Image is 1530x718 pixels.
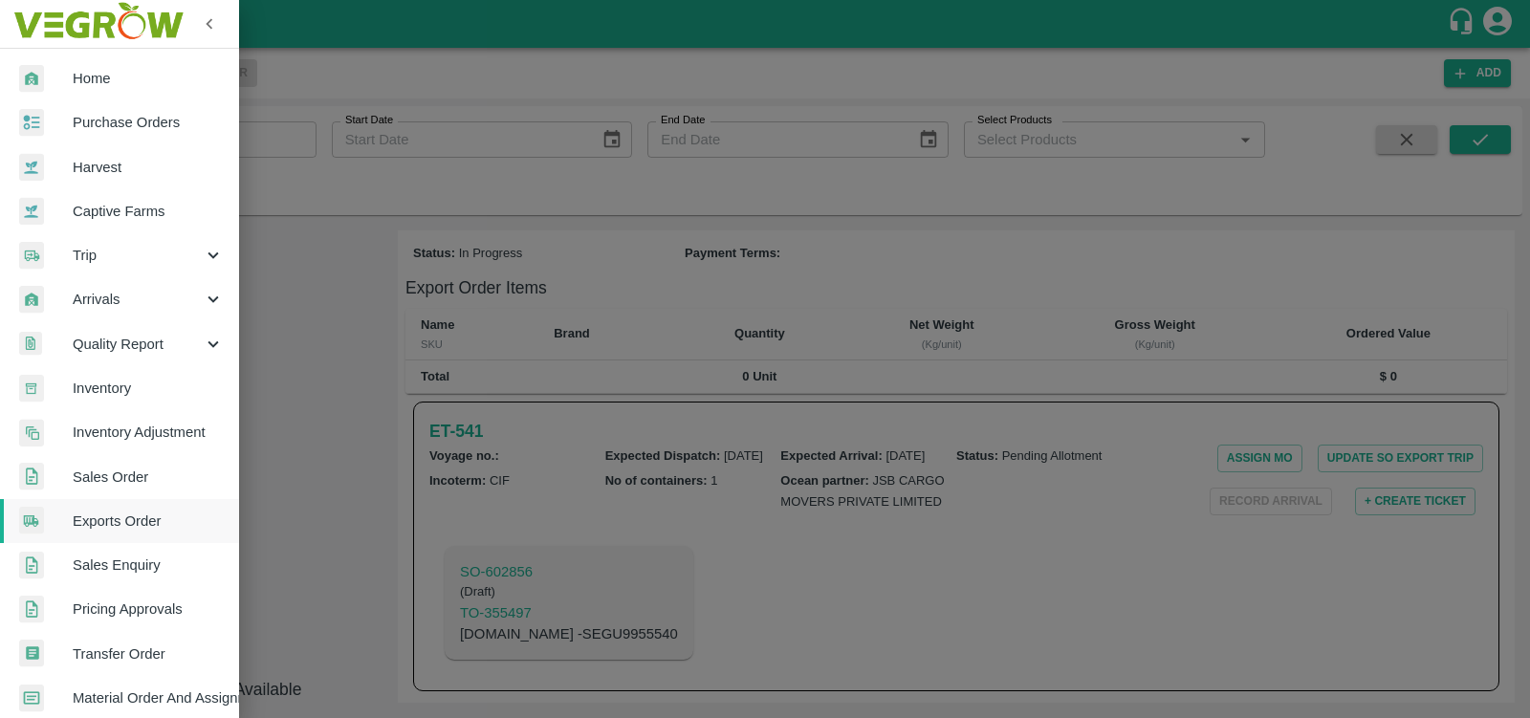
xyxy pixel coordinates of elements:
span: Inventory [73,378,224,399]
img: inventory [19,419,44,446]
img: centralMaterial [19,685,44,712]
span: Exports Order [73,511,224,532]
img: whArrival [19,286,44,314]
img: reciept [19,109,44,137]
span: Arrivals [73,289,203,310]
span: Captive Farms [73,201,224,222]
span: Pricing Approvals [73,598,224,620]
img: whInventory [19,375,44,403]
img: shipments [19,507,44,534]
span: Sales Enquiry [73,555,224,576]
span: Purchase Orders [73,112,224,133]
span: Inventory Adjustment [73,422,224,443]
span: Sales Order [73,467,224,488]
img: whArrival [19,65,44,93]
span: Material Order And Assignment [73,687,224,708]
img: harvest [19,153,44,182]
img: qualityReport [19,332,42,356]
span: Harvest [73,157,224,178]
span: Transfer Order [73,643,224,664]
img: sales [19,596,44,623]
img: delivery [19,242,44,270]
span: Home [73,68,224,89]
img: sales [19,463,44,490]
span: Quality Report [73,334,203,355]
img: sales [19,552,44,579]
img: whTransfer [19,640,44,667]
img: harvest [19,197,44,226]
span: Trip [73,245,203,266]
